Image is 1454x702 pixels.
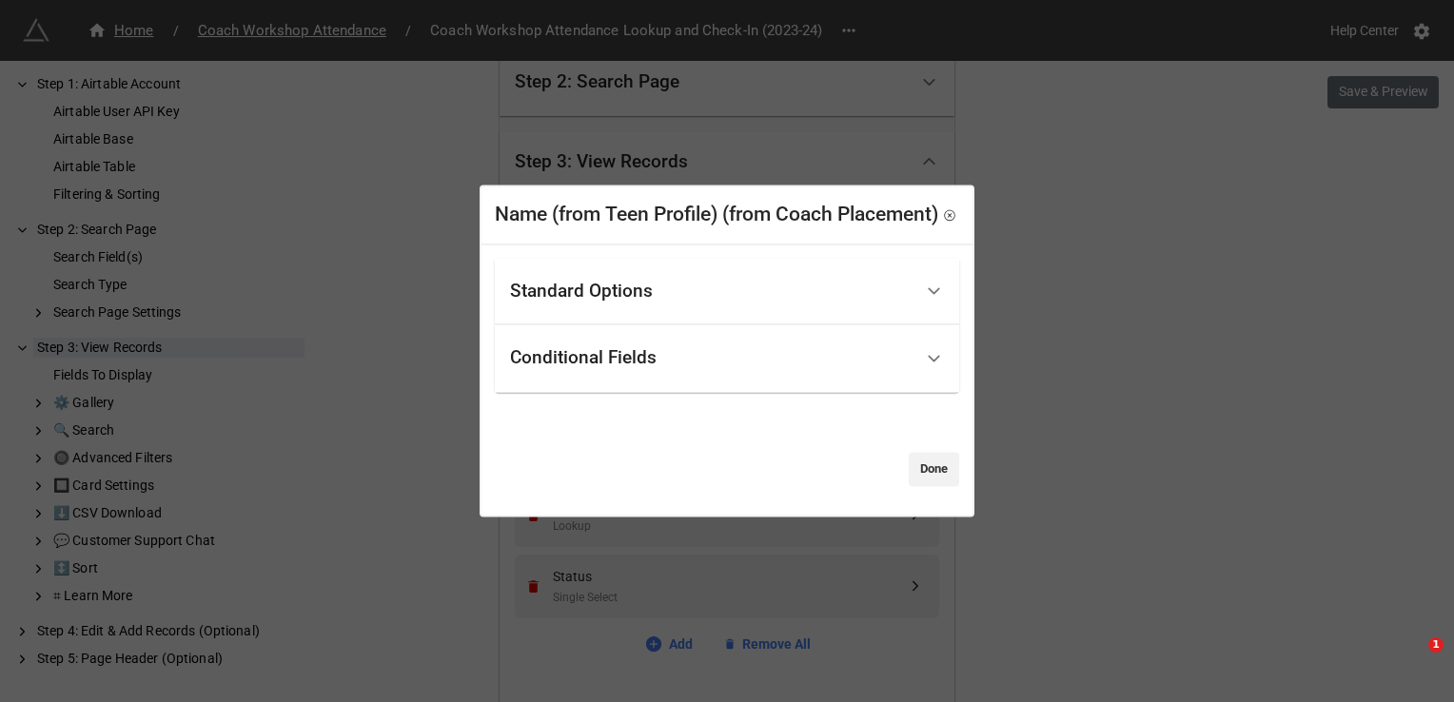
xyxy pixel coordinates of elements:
div: Standard Options [510,282,653,301]
div: Name (from Teen Profile) (from Coach Placement) [495,200,938,230]
div: Conditional Fields [510,349,657,368]
div: Conditional Fields [495,325,959,393]
a: Done [909,452,959,486]
iframe: Intercom live chat [1389,637,1435,683]
span: 1 [1428,637,1444,653]
div: Standard Options [495,258,959,325]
